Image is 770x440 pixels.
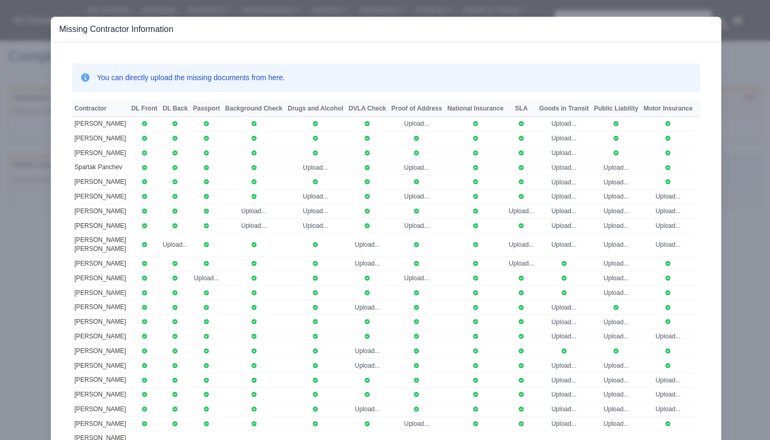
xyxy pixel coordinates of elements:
a: Upload... [355,304,380,311]
a: Upload... [603,405,629,413]
a: [PERSON_NAME] [74,260,126,267]
a: Upload... [603,289,629,296]
a: Upload... [303,207,328,215]
a: Upload... [355,362,380,369]
a: Upload... [655,333,680,340]
a: Upload... [552,377,577,384]
a: [PERSON_NAME] [74,135,126,142]
a: Upload... [303,164,328,171]
a: Upload... [552,164,577,171]
th: DVLA Check [346,101,389,116]
a: [PERSON_NAME] [74,274,126,282]
a: Upload... [603,179,629,186]
th: SLA [506,101,536,116]
a: Upload... [552,333,577,340]
a: Upload... [404,120,429,127]
a: Upload... [404,164,429,171]
a: [PERSON_NAME] [74,405,126,413]
a: Upload... [655,241,680,248]
a: [PERSON_NAME] [74,120,126,127]
a: Upload... [552,391,577,398]
a: Upload... [655,405,680,413]
a: Upload... [552,241,577,248]
a: Upload... [603,391,629,398]
a: Upload... [241,207,267,215]
a: Upload... [404,274,429,282]
th: Background Check [223,101,285,116]
a: [PERSON_NAME] [74,420,126,427]
a: Upload... [552,179,577,186]
a: [PERSON_NAME] [74,193,126,200]
a: Upload... [655,377,680,384]
a: Upload... [603,260,629,267]
a: Upload... [603,362,629,369]
a: [PERSON_NAME] [74,178,126,185]
th: Contractor [72,101,129,116]
a: Upload... [355,347,380,355]
a: Upload... [552,405,577,413]
a: Upload... [509,207,534,215]
a: Upload... [404,193,429,200]
th: Drugs and Alcohol [285,101,346,116]
a: Upload... [355,241,380,248]
a: Upload... [603,222,629,229]
a: Upload... [655,391,680,398]
a: Upload... [162,241,188,248]
a: Upload... [509,260,534,267]
a: Upload... [194,274,219,282]
a: [PERSON_NAME] [74,318,126,325]
th: Goods in Transit [536,101,591,116]
th: Motor Insurance [641,101,695,116]
a: Upload... [655,193,680,200]
a: Upload... [404,420,429,427]
a: Upload... [355,260,380,267]
a: Upload... [509,241,534,248]
a: [PERSON_NAME] [74,391,126,398]
a: Upload... [603,333,629,340]
th: DL Front [129,101,160,116]
a: [PERSON_NAME] [74,149,126,157]
a: Upload... [552,120,577,127]
a: Upload... [603,193,629,200]
a: [PERSON_NAME] [74,347,126,355]
a: Upload... [552,193,577,200]
a: [PERSON_NAME] [PERSON_NAME] [74,236,126,252]
a: Upload... [655,207,680,215]
th: DL Back [160,101,190,116]
a: Upload... [241,222,267,229]
a: Spartak Panchev [74,163,122,171]
a: Upload... [603,318,629,326]
a: Upload... [603,274,629,282]
a: Upload... [552,149,577,157]
a: Upload... [552,362,577,369]
a: Upload... [355,405,380,413]
a: Upload... [552,222,577,229]
div: You can directly upload the missing documents from here. [97,72,285,83]
a: Upload... [303,193,328,200]
a: [PERSON_NAME] [74,333,126,340]
iframe: Chat Widget [718,390,770,440]
a: [PERSON_NAME] [74,362,126,369]
a: [PERSON_NAME] [74,207,126,215]
a: Upload... [303,222,328,229]
a: [PERSON_NAME] [74,303,126,311]
th: National Insurance [445,101,506,116]
a: Upload... [552,304,577,311]
h3: Missing Contractor Information [59,23,713,36]
a: Upload... [552,318,577,326]
th: Public Liability [591,101,641,116]
a: [PERSON_NAME] [74,289,126,296]
a: Upload... [603,164,629,171]
a: Upload... [603,207,629,215]
a: Upload... [404,222,429,229]
a: Upload... [552,135,577,142]
a: Upload... [603,241,629,248]
th: Passport [191,101,223,116]
a: Upload... [655,222,680,229]
a: [PERSON_NAME] [74,376,126,383]
a: Upload... [603,377,629,384]
a: Upload... [603,420,629,427]
th: Proof of Address [389,101,445,116]
a: [PERSON_NAME] [74,222,126,229]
